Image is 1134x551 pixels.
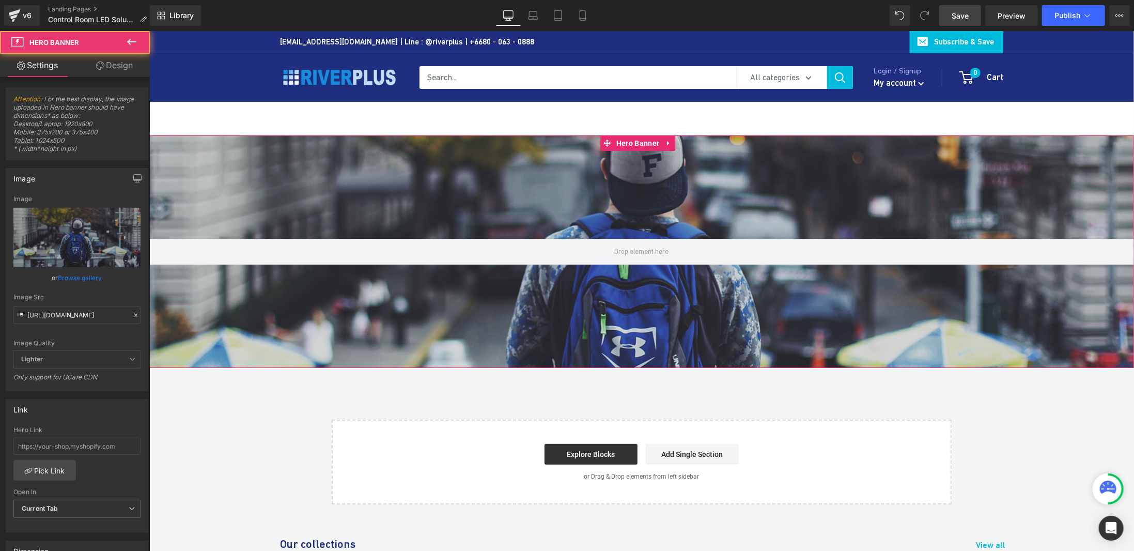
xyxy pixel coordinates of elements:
span: Hero Banner [29,38,79,47]
span: Login / Signup [724,33,775,47]
span: 0 [821,37,831,47]
div: Open In [13,488,141,496]
a: Desktop [496,5,521,26]
a: Laptop [521,5,546,26]
h2: Our collections [131,504,207,522]
a: Preview [985,5,1038,26]
button: Publish [1042,5,1105,26]
p: or Drag & Drop elements from left sidebar [199,442,786,449]
a: Attention [13,95,41,103]
a: Explore Blocks [395,413,488,434]
a: Tablet [546,5,570,26]
div: Only support for UCare CDN [13,373,141,388]
span: : For the best display, the image uploaded in Hero banner should have dimensions* as below: Deskt... [13,95,141,160]
a: View all [827,507,867,522]
span: Control Room LED Solution [48,16,135,24]
div: Image [13,169,35,183]
input: https://your-shop.myshopify.com [13,438,141,455]
div: or [13,272,141,283]
div: Image Quality [13,340,141,347]
b: Current Tab [22,504,58,512]
div: Image [13,195,141,203]
span: Hero Banner [464,104,512,120]
img: Riverplus [131,36,250,57]
a: Add Single Section [496,413,589,434]
span: Save [952,10,969,21]
input: Link [13,306,141,324]
input: Search... [270,35,587,58]
a: Design [77,54,152,77]
div: Open Intercom Messenger [1099,516,1124,541]
button: Undo [890,5,910,26]
a: Expand / Collapse [512,104,526,120]
div: Hero Link [13,426,141,434]
a: Mobile [570,5,595,26]
button: Redo [914,5,935,26]
span: Library [169,11,194,20]
a: v6 [4,5,40,26]
span: Publish [1054,11,1080,20]
a: Landing Pages [48,5,155,13]
div: Link [13,400,28,414]
div: v6 [21,9,34,22]
span: Preview [998,10,1026,21]
b: Lighter [21,355,43,363]
a: Pick Link [13,460,76,481]
a: New Library [150,5,201,26]
a: My account [724,44,775,60]
a: Browse gallery [58,269,102,287]
a: 0 Cart [811,38,854,55]
button: More [1109,5,1130,26]
div: Image Src [13,294,141,301]
span: Cart [837,41,854,51]
button: Search [678,35,704,58]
